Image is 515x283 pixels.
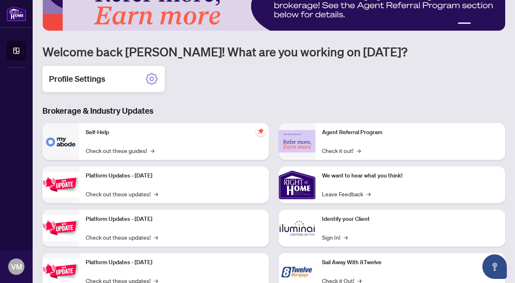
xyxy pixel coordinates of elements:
[42,105,505,117] h3: Brokerage & Industry Updates
[322,233,348,242] a: Sign In!→
[322,146,361,155] a: Check it out!→
[42,44,505,59] h1: Welcome back [PERSON_NAME]! What are you working on [DATE]?
[86,146,154,155] a: Check out these guides!→
[481,22,484,26] button: 3
[11,261,22,272] span: VM
[279,210,315,247] img: Identify your Client
[86,171,262,180] p: Platform Updates - [DATE]
[279,130,315,153] img: Agent Referral Program
[279,166,315,203] img: We want to hear what you think!
[458,22,471,26] button: 1
[322,215,499,224] p: Identify your Client
[86,128,262,137] p: Self-Help
[86,233,158,242] a: Check out these updates!→
[154,189,158,198] span: →
[150,146,154,155] span: →
[366,189,371,198] span: →
[487,22,491,26] button: 4
[7,6,26,21] img: logo
[86,189,158,198] a: Check out these updates!→
[494,22,497,26] button: 5
[322,128,499,137] p: Agent Referral Program
[42,123,79,160] img: Self-Help
[256,126,266,136] span: pushpin
[42,215,79,241] img: Platform Updates - July 8, 2025
[154,233,158,242] span: →
[42,172,79,198] img: Platform Updates - July 21, 2025
[86,215,262,224] p: Platform Updates - [DATE]
[474,22,477,26] button: 2
[322,171,499,180] p: We want to hear what you think!
[49,73,105,85] h2: Profile Settings
[357,146,361,155] span: →
[322,258,499,267] p: Sail Away With 8Twelve
[482,254,507,279] button: Open asap
[322,189,371,198] a: Leave Feedback→
[86,258,262,267] p: Platform Updates - [DATE]
[344,233,348,242] span: →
